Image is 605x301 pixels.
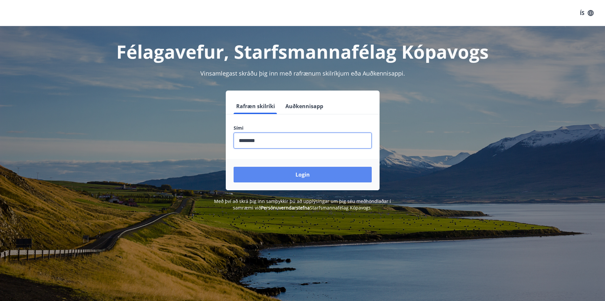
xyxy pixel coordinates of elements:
[214,198,391,211] span: Með því að skrá þig inn samþykkir þú að upplýsingar um þig séu meðhöndlaðar í samræmi við Starfsm...
[76,39,529,64] h1: Félagavefur, Starfsmannafélag Kópavogs
[234,125,372,131] label: Sími
[234,98,278,114] button: Rafræn skilríki
[283,98,326,114] button: Auðkennisapp
[234,167,372,182] button: Login
[200,69,405,77] span: Vinsamlegast skráðu þig inn með rafrænum skilríkjum eða Auðkennisappi.
[576,7,597,19] button: ÍS
[261,205,310,211] a: Persónuverndarstefna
